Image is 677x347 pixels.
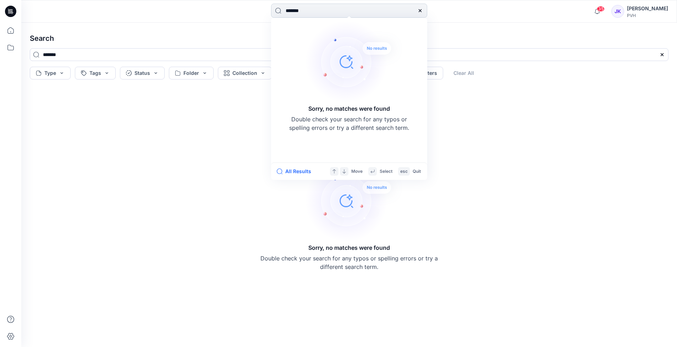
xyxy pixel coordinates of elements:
h5: Sorry, no matches were found [308,243,390,252]
p: Move [351,168,363,175]
button: Type [30,67,71,79]
p: Double check your search for any typos or spelling errors or try a different search term. [289,115,409,132]
p: Double check your search for any typos or spelling errors or try a different search term. [260,254,438,271]
span: 35 [597,6,605,12]
img: Sorry, no matches were found [305,19,404,104]
h4: Search [24,28,674,48]
button: Collection [218,67,272,79]
div: PVH [627,13,668,18]
div: [PERSON_NAME] [627,4,668,13]
p: esc [400,168,408,175]
img: Sorry, no matches were found [305,158,404,243]
button: Folder [169,67,214,79]
button: Tags [75,67,116,79]
button: All Results [277,167,316,176]
div: JK [611,5,624,18]
button: Status [120,67,165,79]
p: Quit [413,168,421,175]
h5: Sorry, no matches were found [308,104,390,113]
p: Select [380,168,392,175]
